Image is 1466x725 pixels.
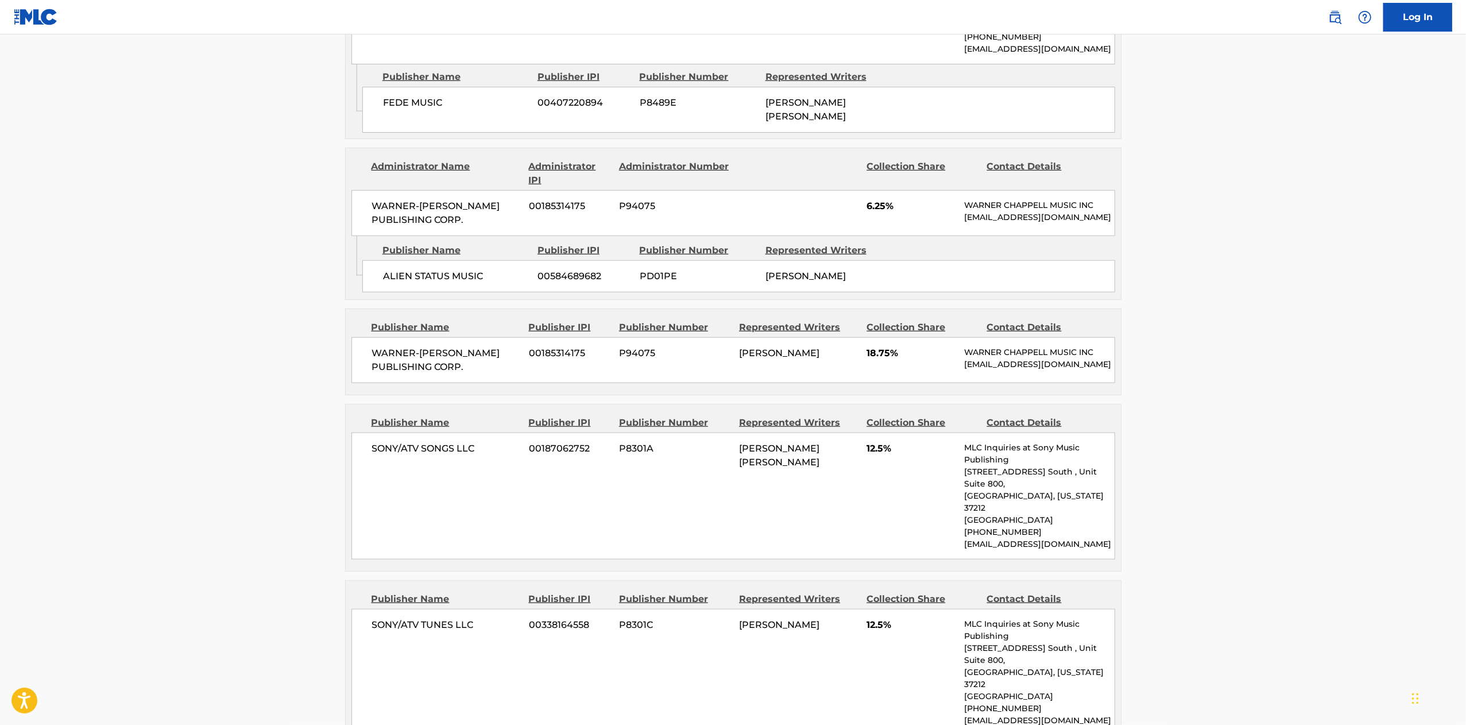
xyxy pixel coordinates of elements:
p: [PHONE_NUMBER] [964,31,1114,43]
span: FEDE MUSIC [383,96,529,110]
div: Publisher IPI [529,592,610,606]
div: Publisher Name [382,244,529,257]
span: WARNER-[PERSON_NAME] PUBLISHING CORP. [372,199,521,227]
div: Administrator IPI [529,160,610,187]
div: Collection Share [867,416,978,430]
p: [EMAIL_ADDRESS][DOMAIN_NAME] [964,43,1114,55]
span: [PERSON_NAME] [PERSON_NAME] [739,443,819,468]
div: Collection Share [867,160,978,187]
a: Public Search [1324,6,1347,29]
p: WARNER CHAPPELL MUSIC INC [964,199,1114,211]
div: Publisher Number [619,592,730,606]
div: Represented Writers [739,416,858,430]
span: P8489E [640,96,757,110]
span: 6.25% [867,199,956,213]
p: [GEOGRAPHIC_DATA] [964,691,1114,703]
div: Publisher IPI [529,321,610,334]
p: MLC Inquiries at Sony Music Publishing [964,618,1114,642]
div: Publisher IPI [537,244,631,257]
span: [PERSON_NAME] [765,271,846,281]
div: Publisher IPI [537,70,631,84]
span: P94075 [619,346,730,360]
div: Contact Details [987,160,1098,187]
span: 12.5% [867,618,956,632]
div: Collection Share [867,592,978,606]
p: [EMAIL_ADDRESS][DOMAIN_NAME] [964,538,1114,550]
span: 00187062752 [529,442,610,456]
p: [PHONE_NUMBER] [964,703,1114,715]
span: SONY/ATV SONGS LLC [372,442,521,456]
span: PD01PE [640,269,757,283]
span: 00185314175 [529,199,610,213]
span: ALIEN STATUS MUSIC [383,269,529,283]
div: Administrator Name [372,160,520,187]
div: Publisher IPI [529,416,610,430]
p: [EMAIL_ADDRESS][DOMAIN_NAME] [964,358,1114,371]
p: [GEOGRAPHIC_DATA], [US_STATE] 37212 [964,490,1114,514]
div: Publisher Number [619,321,730,334]
span: 00407220894 [538,96,631,110]
div: Help [1353,6,1376,29]
div: Drag [1412,681,1419,716]
div: Publisher Number [619,416,730,430]
span: [PERSON_NAME] [739,619,819,630]
span: SONY/ATV TUNES LLC [372,618,521,632]
div: Publisher Name [372,416,520,430]
p: [PHONE_NUMBER] [964,526,1114,538]
span: 00584689682 [538,269,631,283]
img: search [1328,10,1342,24]
div: Contact Details [987,321,1098,334]
div: Publisher Number [640,244,757,257]
p: [GEOGRAPHIC_DATA], [US_STATE] 37212 [964,666,1114,691]
div: Publisher Name [372,592,520,606]
span: P8301C [619,618,730,632]
span: [PERSON_NAME] [PERSON_NAME] [765,97,846,122]
div: Publisher Name [382,70,529,84]
p: [EMAIL_ADDRESS][DOMAIN_NAME] [964,211,1114,223]
div: Collection Share [867,321,978,334]
div: Publisher Number [640,70,757,84]
p: WARNER CHAPPELL MUSIC INC [964,346,1114,358]
div: Represented Writers [739,592,858,606]
span: 12.5% [867,442,956,456]
div: Contact Details [987,416,1098,430]
p: [GEOGRAPHIC_DATA] [964,514,1114,526]
span: 00185314175 [529,346,610,360]
span: 18.75% [867,346,956,360]
img: help [1358,10,1372,24]
div: Administrator Number [619,160,730,187]
div: Publisher Name [372,321,520,334]
span: P94075 [619,199,730,213]
span: 00338164558 [529,618,610,632]
p: [STREET_ADDRESS] South , Unit Suite 800, [964,466,1114,490]
div: Represented Writers [765,70,883,84]
span: WARNER-[PERSON_NAME] PUBLISHING CORP. [372,346,521,374]
p: MLC Inquiries at Sony Music Publishing [964,442,1114,466]
div: Represented Writers [765,244,883,257]
span: [PERSON_NAME] [739,348,819,358]
p: [STREET_ADDRESS] South , Unit Suite 800, [964,642,1114,666]
span: P8301A [619,442,730,456]
div: Contact Details [987,592,1098,606]
div: Represented Writers [739,321,858,334]
a: Log In [1383,3,1452,32]
iframe: Chat Widget [1409,670,1466,725]
img: MLC Logo [14,9,58,25]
